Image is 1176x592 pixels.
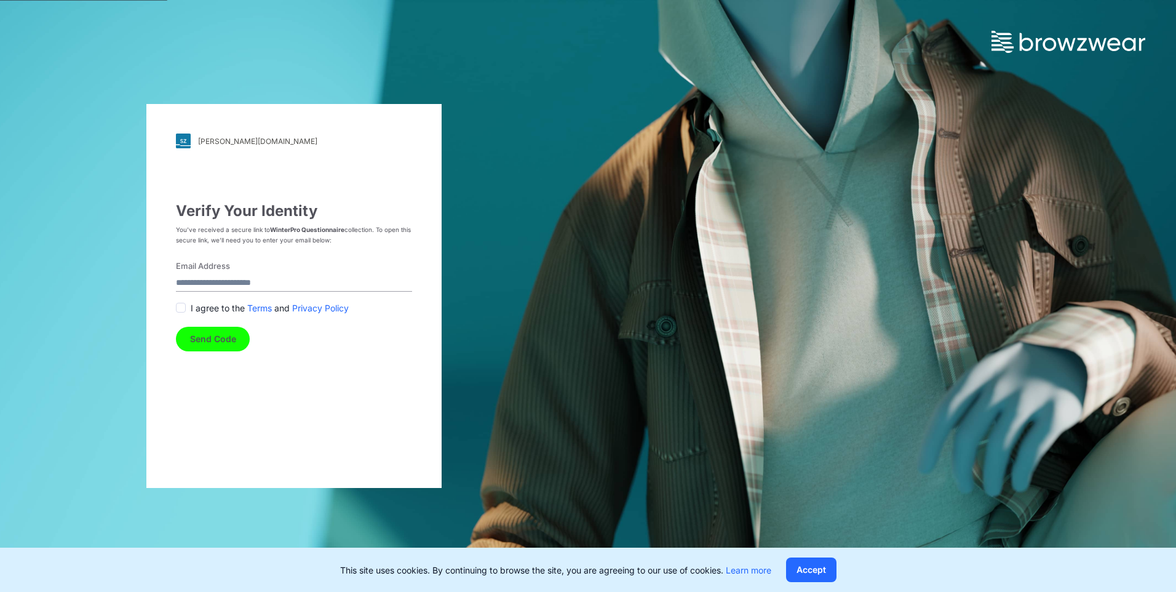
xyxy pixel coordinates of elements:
label: Email Address [176,260,405,273]
img: browzwear-logo.73288ffb.svg [991,31,1145,53]
a: [PERSON_NAME][DOMAIN_NAME] [176,134,412,148]
a: Learn more [726,565,771,575]
p: You’ve received a secure link to collection. To open this secure link, we’ll need you to enter yo... [176,225,412,246]
img: svg+xml;base64,PHN2ZyB3aWR0aD0iMjgiIGhlaWdodD0iMjgiIHZpZXdCb3g9IjAgMCAyOCAyOCIgZmlsbD0ibm9uZSIgeG... [176,134,191,148]
button: Accept [786,558,836,582]
p: This site uses cookies. By continuing to browse the site, you are agreeing to our use of cookies. [340,564,771,577]
a: Terms [247,302,272,314]
div: [PERSON_NAME][DOMAIN_NAME] [198,137,317,146]
a: Privacy Policy [292,302,349,314]
button: Send Code [176,327,250,351]
h3: Verify Your Identity [176,202,412,220]
strong: WinterPro Questionnaire [270,226,344,233]
div: I agree to the and [176,302,412,314]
